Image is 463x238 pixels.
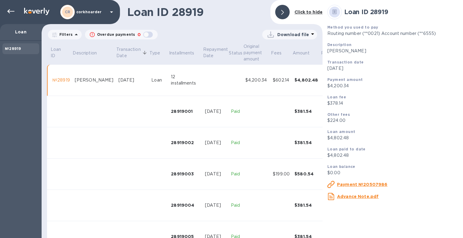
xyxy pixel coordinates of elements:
[321,50,338,56] span: Paid
[277,32,309,38] p: Download file
[337,194,379,199] u: Advance Note.pdf
[327,100,458,107] p: $378.14
[294,77,318,83] div: $4,802.48
[327,95,346,99] b: Loan fee
[229,50,242,56] p: Status
[271,50,282,56] p: Fees
[52,77,70,83] div: №28919
[327,112,350,117] b: Other fees
[327,147,366,151] b: Loan paid to date
[294,171,318,177] div: $580.54
[327,170,458,176] p: $0.00
[327,83,458,89] p: $4,200.34
[344,8,388,16] b: Loan ID 28919
[116,46,140,59] p: Transaction Date
[5,29,37,35] p: Loan
[327,30,458,37] p: Routing number (**0021) Account number (**6555)
[73,50,104,56] span: Description
[116,46,148,59] span: Transaction Date
[321,50,330,56] p: Paid
[294,202,318,208] div: $381.54
[171,108,200,114] div: 28919001
[137,32,141,38] p: 0
[327,25,378,29] b: Method you used to pay
[127,6,266,18] h1: Loan ID 28919
[205,140,226,146] div: [DATE]
[294,140,318,146] div: $381.54
[150,50,168,56] span: Type
[273,77,290,83] div: $602.14
[76,10,106,14] p: corkhoarder
[150,50,160,56] p: Type
[5,46,21,51] b: №28919
[244,43,262,62] p: Original payment amount
[327,117,458,124] p: $224.00
[293,50,317,56] span: Amount
[327,42,351,47] b: Description
[85,30,158,39] button: Overdue payments0
[73,50,96,56] p: Description
[231,108,241,115] p: Paid
[231,171,241,177] p: Paid
[231,202,241,209] p: Paid
[293,50,310,56] p: Amount
[97,32,135,37] p: Overdue payments
[171,140,200,146] div: 28919002
[327,129,355,134] b: Loan amount
[171,202,200,208] div: 28919004
[327,77,363,82] b: Payment amount
[205,171,226,177] div: [DATE]
[327,60,364,64] b: Transaction date
[51,46,64,59] p: Loan ID
[327,135,458,141] p: $4,802.48
[327,48,458,54] p: [PERSON_NAME]
[171,171,200,177] div: 28919003
[65,10,71,14] b: CR
[24,8,49,15] img: Logo
[51,46,72,59] span: Loan ID
[327,152,458,159] p: $4,802.48
[75,77,114,83] div: [PERSON_NAME]
[327,65,458,72] p: [DATE]
[151,77,166,83] div: Loan
[327,164,355,169] b: Loan balance
[273,171,290,177] div: $199.00
[205,202,226,209] div: [DATE]
[57,32,73,37] p: Filters
[118,77,147,83] div: [DATE]
[203,46,228,59] p: Repayment Date
[245,77,268,83] div: $4,200.34
[205,108,226,115] div: [DATE]
[169,50,194,56] p: Installments
[337,182,388,187] u: Payment №20507986
[294,108,318,114] div: $381.54
[294,10,323,14] b: Click to hide
[231,140,241,146] p: Paid
[171,74,200,86] div: 12 installments
[169,50,202,56] span: Installments
[244,43,270,62] span: Original payment amount
[271,50,290,56] span: Fees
